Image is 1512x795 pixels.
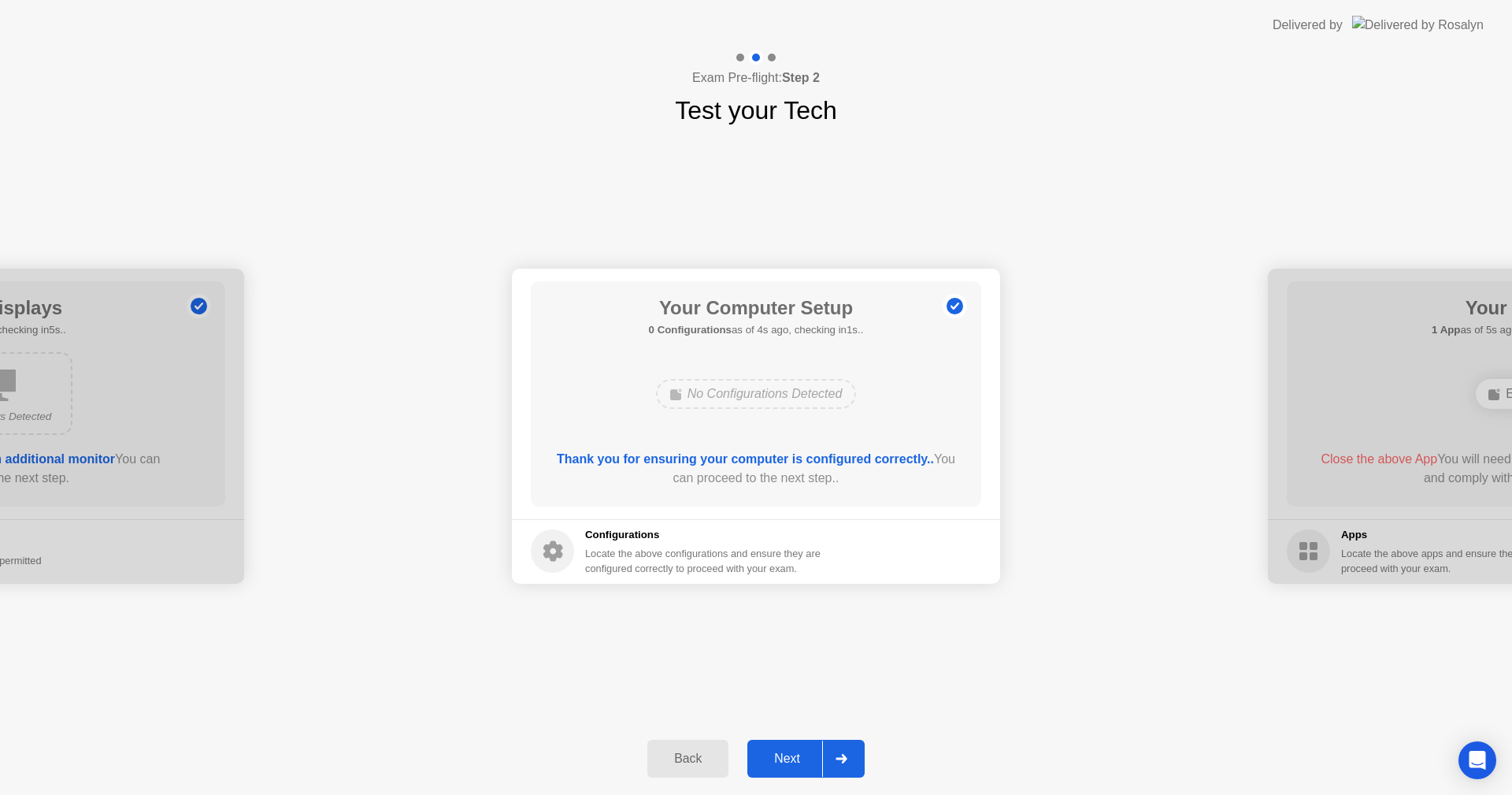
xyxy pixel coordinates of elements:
div: Open Intercom Messenger [1458,741,1496,779]
div: Locate the above configurations and ensure they are configured correctly to proceed with your exam. [585,546,824,576]
img: Delivered by Rosalyn [1352,16,1484,34]
h1: Your Computer Setup [649,294,864,322]
h5: as of 4s ago, checking in1s.. [649,322,864,338]
div: Next [752,752,822,766]
div: Back [652,752,724,766]
h5: Configurations [585,527,824,543]
div: Delivered by [1273,16,1343,35]
b: Step 2 [782,71,820,84]
b: Thank you for ensuring your computer is configured correctly.. [557,452,934,466]
b: 0 Configurations [649,324,732,336]
div: You can proceed to the next step.. [554,450,959,488]
h4: Exam Pre-flight: [692,69,820,87]
h1: Test your Tech [675,91,837,129]
div: No Configurations Detected [656,379,857,409]
button: Next [747,740,865,778]
button: Back [647,740,728,778]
